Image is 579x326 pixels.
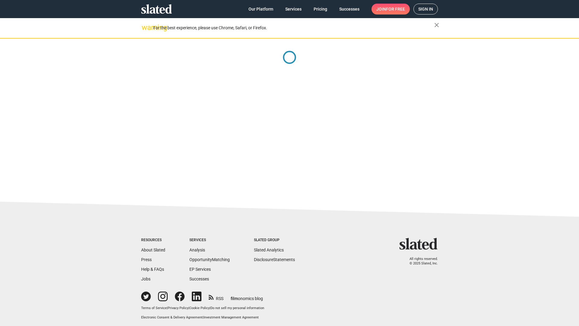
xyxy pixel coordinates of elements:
[141,238,165,243] div: Resources
[141,315,203,319] a: Electronic Consent & Delivery Agreement
[189,257,230,262] a: OpportunityMatching
[189,238,230,243] div: Services
[334,4,364,14] a: Successes
[189,276,209,281] a: Successes
[167,306,168,310] span: |
[403,257,438,266] p: All rights reserved. © 2025 Slated, Inc.
[203,315,204,319] span: |
[231,291,263,302] a: filmonomics blog
[244,4,278,14] a: Our Platform
[142,24,149,31] mat-icon: warning
[189,248,205,252] a: Analysis
[314,4,327,14] span: Pricing
[141,248,165,252] a: About Slated
[141,257,152,262] a: Press
[254,248,284,252] a: Slated Analytics
[210,306,210,310] span: |
[153,24,434,32] div: For the best experience, please use Chrome, Safari, or Firefox.
[209,292,223,302] a: RSS
[376,4,405,14] span: Join
[248,4,273,14] span: Our Platform
[168,306,188,310] a: Privacy Policy
[413,4,438,14] a: Sign in
[285,4,302,14] span: Services
[204,315,259,319] a: Investment Management Agreement
[189,306,210,310] a: Cookie Policy
[141,306,167,310] a: Terms of Service
[188,306,189,310] span: |
[372,4,410,14] a: Joinfor free
[254,257,295,262] a: DisclosureStatements
[418,4,433,14] span: Sign in
[210,306,264,311] button: Do not sell my personal information
[309,4,332,14] a: Pricing
[189,267,211,272] a: EP Services
[339,4,359,14] span: Successes
[141,267,164,272] a: Help & FAQs
[280,4,306,14] a: Services
[433,21,440,29] mat-icon: close
[254,238,295,243] div: Slated Group
[141,276,150,281] a: Jobs
[386,4,405,14] span: for free
[231,296,238,301] span: film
